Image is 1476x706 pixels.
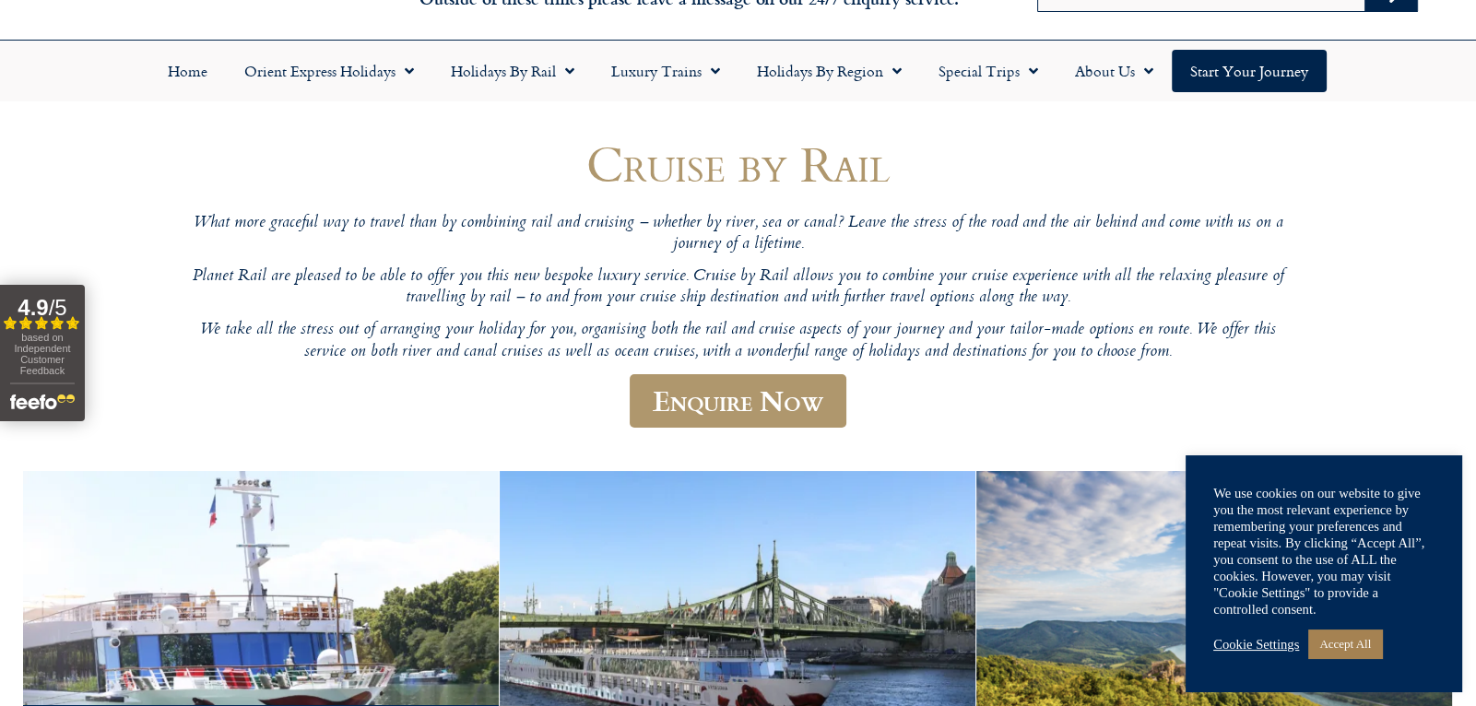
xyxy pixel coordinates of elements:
[185,213,1292,256] p: What more graceful way to travel than by combining rail and cruising – whether by river, sea or c...
[185,136,1292,191] h1: Cruise by Rail
[1213,485,1435,618] div: We use cookies on our website to give you the most relevant experience by remembering your prefer...
[738,50,920,92] a: Holidays by Region
[185,320,1292,363] p: We take all the stress out of arranging your holiday for you, organising both the rail and cruise...
[1057,50,1172,92] a: About Us
[1308,630,1382,658] a: Accept All
[226,50,432,92] a: Orient Express Holidays
[1213,636,1299,653] a: Cookie Settings
[9,50,1467,92] nav: Menu
[1172,50,1327,92] a: Start your Journey
[920,50,1057,92] a: Special Trips
[593,50,738,92] a: Luxury Trains
[185,266,1292,310] p: Planet Rail are pleased to be able to offer you this new bespoke luxury service. Cruise by Rail a...
[149,50,226,92] a: Home
[630,374,846,429] a: Enquire Now
[432,50,593,92] a: Holidays by Rail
